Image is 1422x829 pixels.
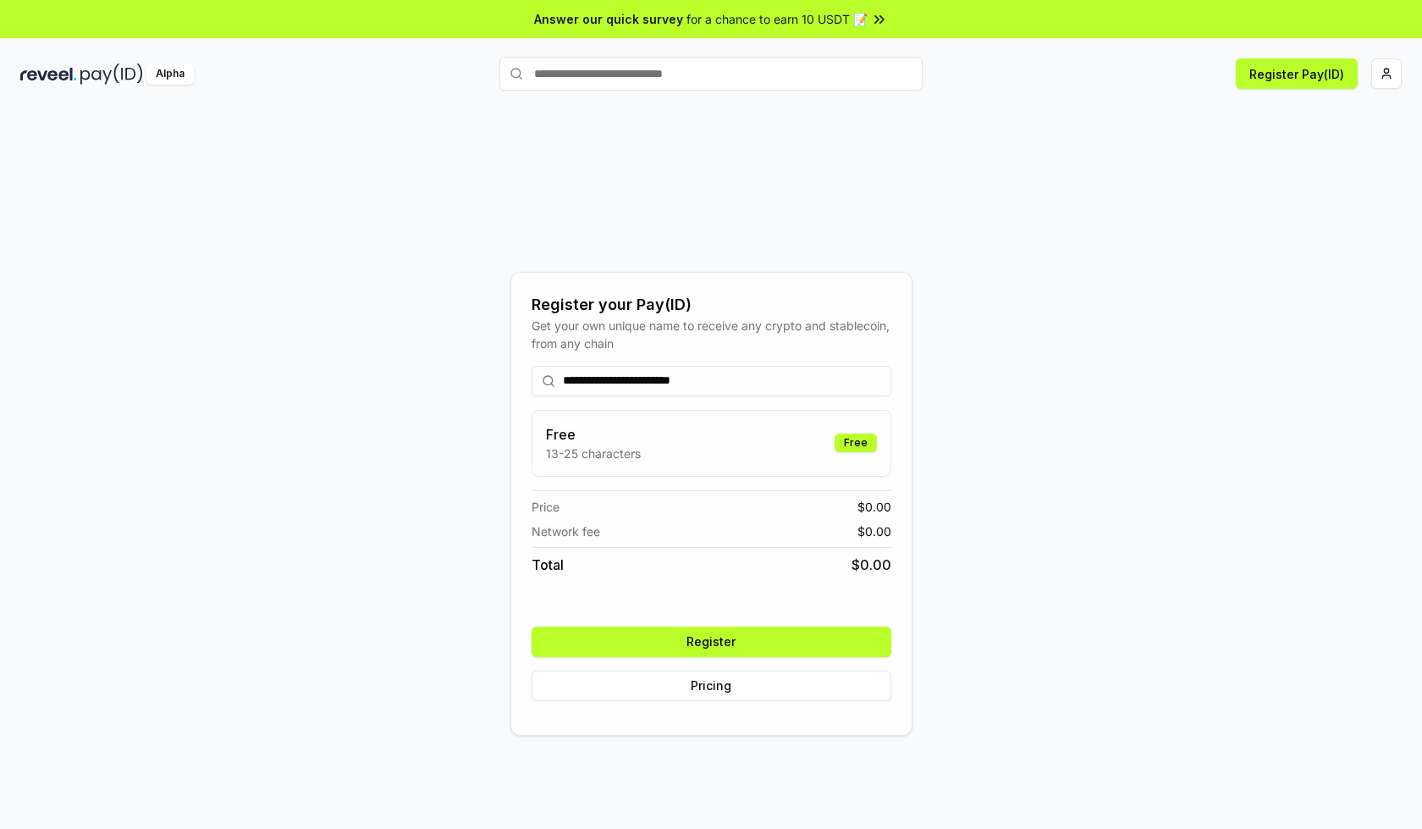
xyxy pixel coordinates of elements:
span: $ 0.00 [857,522,891,540]
button: Register Pay(ID) [1236,58,1358,89]
span: Price [532,498,559,516]
span: Total [532,555,564,575]
span: Network fee [532,522,600,540]
span: for a chance to earn 10 USDT 📝 [686,10,868,28]
button: Register [532,627,891,657]
img: pay_id [80,64,143,85]
button: Pricing [532,671,891,701]
img: reveel_dark [20,64,77,85]
div: Alpha [146,64,194,85]
span: Answer our quick survey [534,10,683,28]
span: $ 0.00 [857,498,891,516]
div: Free [835,434,877,452]
div: Register your Pay(ID) [532,293,891,317]
span: $ 0.00 [852,555,891,575]
div: Get your own unique name to receive any crypto and stablecoin, from any chain [532,317,891,352]
h3: Free [546,424,641,445]
p: 13-25 characters [546,445,641,462]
